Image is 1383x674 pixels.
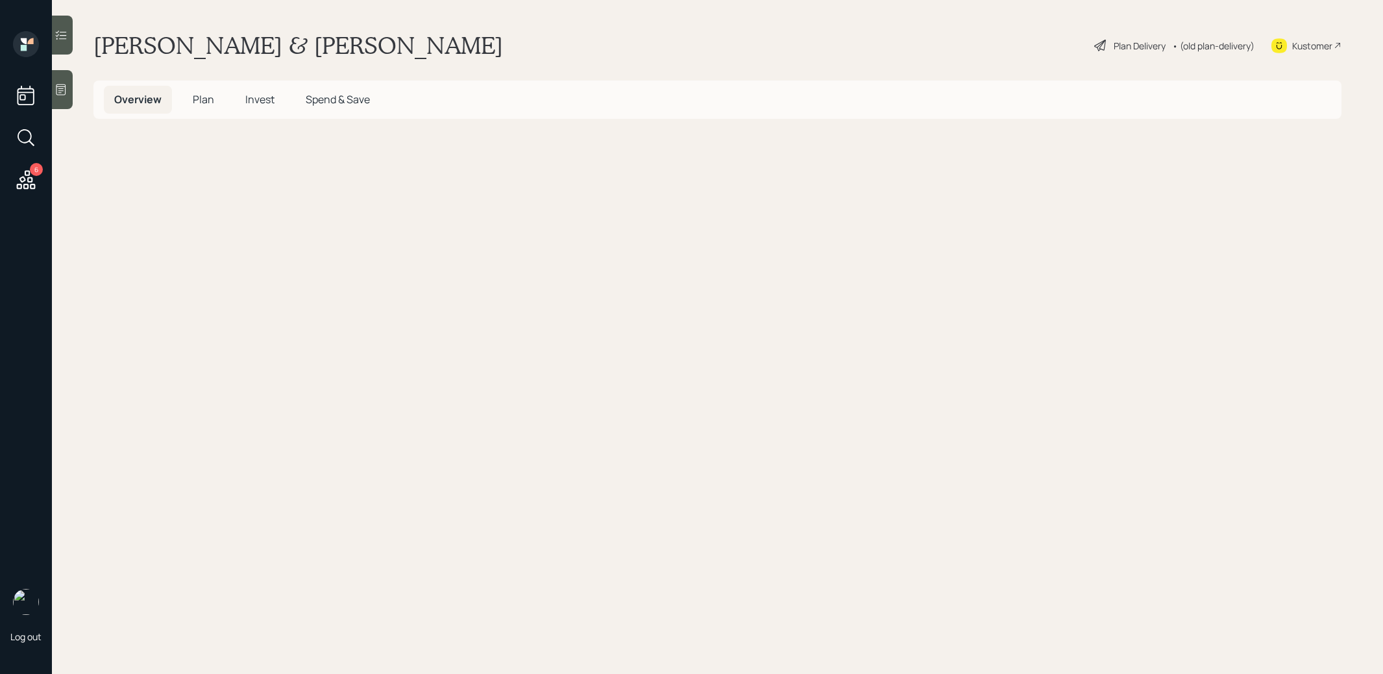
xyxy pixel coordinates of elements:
[193,92,214,106] span: Plan
[1292,39,1332,53] div: Kustomer
[245,92,275,106] span: Invest
[30,163,43,176] div: 6
[1172,39,1254,53] div: • (old plan-delivery)
[306,92,370,106] span: Spend & Save
[114,92,162,106] span: Overview
[1114,39,1166,53] div: Plan Delivery
[93,31,503,60] h1: [PERSON_NAME] & [PERSON_NAME]
[13,589,39,615] img: treva-nostdahl-headshot.png
[10,630,42,643] div: Log out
